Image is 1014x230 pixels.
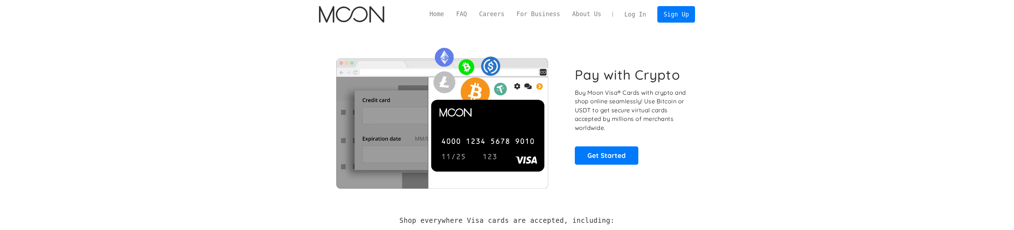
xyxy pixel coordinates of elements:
[618,6,652,22] a: Log In
[473,10,510,19] a: Careers
[511,10,566,19] a: For Business
[657,6,695,22] a: Sign Up
[575,88,687,132] p: Buy Moon Visa® Cards with crypto and shop online seamlessly! Use Bitcoin or USDT to get secure vi...
[575,146,638,164] a: Get Started
[566,10,607,19] a: About Us
[575,67,680,83] h1: Pay with Crypto
[319,43,565,188] img: Moon Cards let you spend your crypto anywhere Visa is accepted.
[450,10,473,19] a: FAQ
[423,10,450,19] a: Home
[319,6,384,23] img: Moon Logo
[399,217,614,225] h2: Shop everywhere Visa cards are accepted, including:
[319,6,384,23] a: home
